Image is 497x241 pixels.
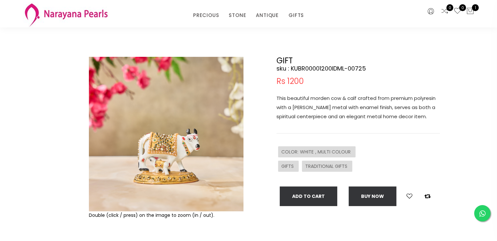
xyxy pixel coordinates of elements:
a: ANTIQUE [256,10,279,20]
span: Rs 1200 [276,77,304,85]
span: 0 [446,4,453,11]
p: This beautiful morden cow & calf crafted from premium polyresin with a [PERSON_NAME] metal with e... [276,94,440,121]
a: 0 [441,7,449,16]
span: 0 [459,4,466,11]
h4: sku : KUBR00001200IDML-00725 [276,65,440,72]
button: Add to compare [422,192,433,201]
div: Double (click / press) on the image to zoom (in / out). [89,211,243,219]
button: Add To Cart [280,186,337,206]
span: , MULTI COLOUR [315,149,352,155]
span: COLOR : [281,149,300,155]
span: TRADITIONAL GIFTS [305,163,349,169]
button: 1 [466,7,474,16]
a: STONE [229,10,246,20]
a: PRECIOUS [193,10,219,20]
a: 0 [454,7,461,16]
span: WHITE [300,149,315,155]
a: GIFTS [289,10,304,20]
span: 1 [472,4,479,11]
img: Example [89,57,243,211]
span: GIFTS [281,163,295,169]
button: Buy now [349,186,396,206]
button: Add to wishlist [405,192,414,201]
h2: GIFT [276,57,440,65]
